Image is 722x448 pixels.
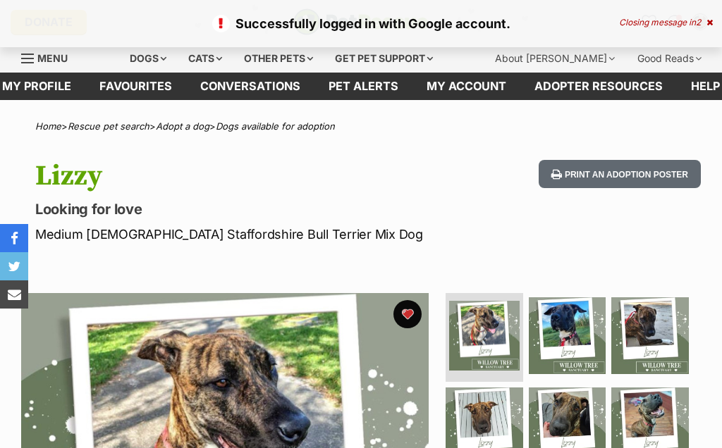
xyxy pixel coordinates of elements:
div: Cats [178,44,232,73]
a: Adopter resources [520,73,677,100]
img: Photo of Lizzy [529,297,606,375]
span: 2 [696,17,701,27]
div: Get pet support [325,44,443,73]
p: Medium [DEMOGRAPHIC_DATA] Staffordshire Bull Terrier Mix Dog [35,225,443,244]
a: Adopt a dog [156,120,209,132]
p: Successfully logged in with Google account. [14,14,708,33]
div: Dogs [120,44,176,73]
a: Favourites [85,73,186,100]
a: Menu [21,44,78,70]
div: About [PERSON_NAME] [485,44,625,73]
a: Dogs available for adoption [216,120,335,132]
div: Other pets [234,44,323,73]
img: Photo of Lizzy [449,301,520,371]
a: Pet alerts [314,73,412,100]
div: Good Reads [628,44,711,73]
button: Print an adoption poster [539,160,701,189]
a: Home [35,120,61,132]
button: favourite [393,300,422,328]
h1: Lizzy [35,160,443,192]
div: Closing message in [619,18,713,27]
a: Rescue pet search [68,120,149,132]
span: Menu [37,52,68,64]
a: conversations [186,73,314,100]
img: Photo of Lizzy [611,297,689,375]
p: Looking for love [35,199,443,219]
a: My account [412,73,520,100]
